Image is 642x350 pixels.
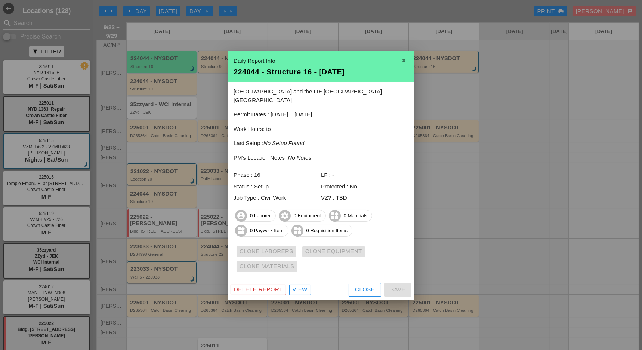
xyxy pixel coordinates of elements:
i: widgets [329,210,341,222]
i: No Setup Found [263,140,304,146]
button: Delete Report [231,285,286,295]
div: Phase : 16 [234,171,321,179]
a: View [289,285,311,295]
div: View [293,285,308,294]
div: LF : - [321,171,408,179]
i: widgets [235,225,247,237]
p: PM's Location Notes : [234,154,408,162]
div: Daily Report Info [234,57,408,65]
i: settings [279,210,291,222]
i: close [396,53,411,68]
span: 0 Materials [329,210,372,222]
p: [GEOGRAPHIC_DATA] and the LIE [GEOGRAPHIC_DATA], [GEOGRAPHIC_DATA] [234,87,408,104]
span: 0 Paywork Item [235,225,288,237]
div: Status : Setup [234,182,321,191]
span: 0 Laborer [235,210,275,222]
span: 0 Requisition Items [292,225,352,237]
div: Close [355,285,375,294]
div: Job Type : Civil Work [234,194,321,202]
button: Close [349,283,381,297]
div: VZ? : TBD [321,194,408,202]
div: Delete Report [234,285,283,294]
div: 224044 - Structure 16 - [DATE] [234,68,408,76]
i: No Notes [288,154,311,161]
p: Last Setup : [234,139,408,148]
p: Work Hours: to [234,125,408,133]
p: Permit Dates : [DATE] – [DATE] [234,110,408,119]
i: account_circle [235,210,247,222]
i: widgets [291,225,303,237]
span: 0 Equipment [279,210,325,222]
div: Protected : No [321,182,408,191]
